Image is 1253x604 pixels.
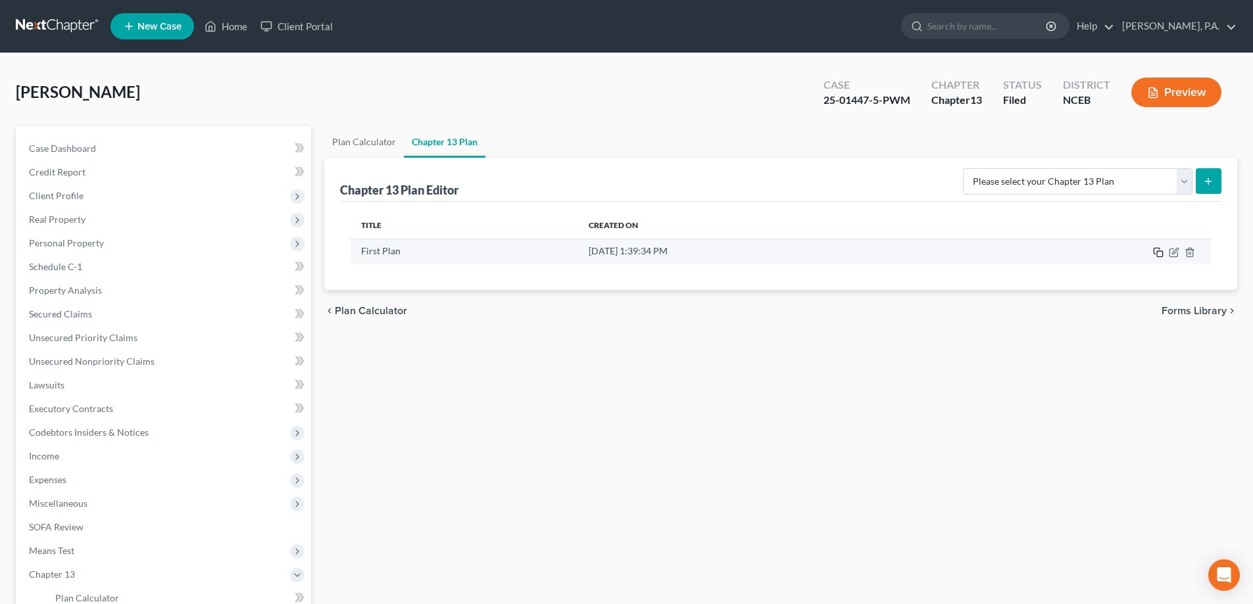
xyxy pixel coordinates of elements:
[29,474,66,485] span: Expenses
[823,93,910,108] div: 25-01447-5-PWM
[578,239,954,264] td: [DATE] 1:39:34 PM
[29,427,149,438] span: Codebtors Insiders & Notices
[18,350,311,373] a: Unsecured Nonpriority Claims
[55,592,119,603] span: Plan Calculator
[18,302,311,326] a: Secured Claims
[1116,14,1237,38] a: [PERSON_NAME], P.A.
[351,239,578,264] td: First Plan
[254,14,339,38] a: Client Portal
[198,14,254,38] a: Home
[29,356,155,367] span: Unsecured Nonpriority Claims
[970,93,982,106] span: 13
[29,379,64,390] span: Lawsuits
[1131,78,1221,107] button: Preview
[18,397,311,421] a: Executory Contracts
[29,332,137,343] span: Unsecured Priority Claims
[29,498,87,509] span: Miscellaneous
[29,166,86,177] span: Credit Report
[29,261,82,272] span: Schedule C-1
[29,143,96,154] span: Case Dashboard
[340,182,458,198] div: Chapter 13 Plan Editor
[18,255,311,279] a: Schedule C-1
[823,78,910,93] div: Case
[29,237,104,248] span: Personal Property
[29,285,102,296] span: Property Analysis
[137,22,182,32] span: New Case
[29,190,84,201] span: Client Profile
[18,515,311,539] a: SOFA Review
[1162,306,1227,316] span: Forms Library
[16,82,140,101] span: [PERSON_NAME]
[18,373,311,397] a: Lawsuits
[1208,559,1240,591] div: Open Intercom Messenger
[1003,93,1042,108] div: Filed
[1063,78,1110,93] div: District
[29,308,92,319] span: Secured Claims
[404,126,485,158] a: Chapter 13 Plan
[324,306,407,316] button: chevron_left Plan Calculator
[29,214,86,225] span: Real Property
[335,306,407,316] span: Plan Calculator
[29,545,74,556] span: Means Test
[931,93,982,108] div: Chapter
[324,126,404,158] a: Plan Calculator
[18,160,311,184] a: Credit Report
[1070,14,1114,38] a: Help
[324,306,335,316] i: chevron_left
[1063,93,1110,108] div: NCEB
[29,450,59,461] span: Income
[18,326,311,350] a: Unsecured Priority Claims
[18,137,311,160] a: Case Dashboard
[29,521,84,532] span: SOFA Review
[351,212,578,239] th: Title
[931,78,982,93] div: Chapter
[1227,306,1237,316] i: chevron_right
[927,14,1048,38] input: Search by name...
[578,212,954,239] th: Created On
[1003,78,1042,93] div: Status
[1162,306,1237,316] button: Forms Library chevron_right
[29,569,75,580] span: Chapter 13
[18,279,311,302] a: Property Analysis
[29,403,113,414] span: Executory Contracts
